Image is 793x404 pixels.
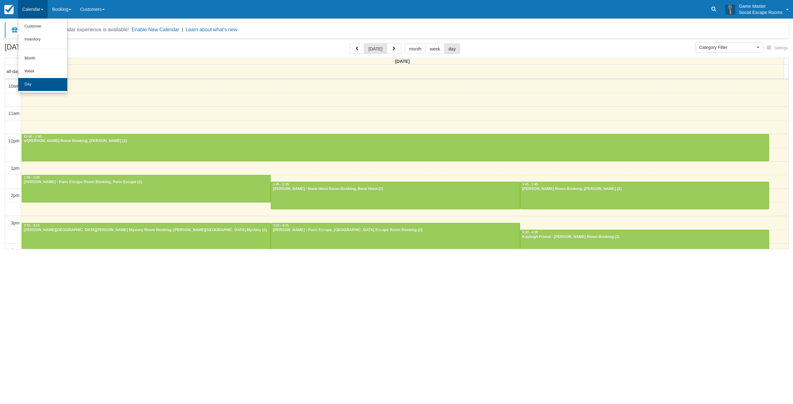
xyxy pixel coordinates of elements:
a: Customer [18,20,67,33]
span: 12pm [8,138,20,143]
span: 3:15 - 4:15 [24,224,40,227]
a: 3:15 - 4:15[PERSON_NAME] - Paris Escape, [GEOGRAPHIC_DATA] Escape Room Booking (2) [271,223,520,250]
span: 3pm [11,220,20,225]
span: 12:00 - 1:00 [24,135,42,138]
span: [DATE] [395,59,410,64]
button: Settings [763,44,791,53]
span: Category Filter [699,44,755,50]
div: [PERSON_NAME] Room Booking, [PERSON_NAME] (2) [24,139,767,144]
button: [DATE] [364,43,387,54]
span: 1:30 - 2:30 [24,176,40,179]
span: 3:15 - 4:15 [273,224,289,227]
a: 1:45 - 2:45[PERSON_NAME] Room Booking, [PERSON_NAME] (2) [520,182,769,209]
span: | [182,27,183,32]
div: [PERSON_NAME] - Bank Heist Room Booking, Bank Heist (2) [273,187,518,192]
div: [PERSON_NAME][GEOGRAPHIC_DATA][PERSON_NAME] Mystery Room Booking, [PERSON_NAME][GEOGRAPHIC_DATA] ... [24,228,269,233]
img: A3 [725,4,735,14]
a: Day [18,78,67,91]
a: 3:30 - 4:30Kayleigh Friend - [PERSON_NAME] Room Booking (2) [520,230,769,257]
button: Enable New Calendar [132,27,179,33]
p: Social Escape Rooms [739,9,782,15]
button: week [425,43,445,54]
span: 1:45 - 2:45 [273,183,289,186]
a: Inventory [18,33,67,46]
a: 1:30 - 2:30[PERSON_NAME] - Paris Escape Room Booking, Paris Escape (2) [22,175,271,202]
div: A new Booking Calendar experience is available! [21,26,129,33]
span: 11am [8,111,20,116]
span: all-day [7,69,20,74]
a: Learn about what's new [186,27,237,32]
a: Month [18,52,67,65]
a: Week [18,65,67,78]
img: checkfront-main-nav-mini-logo.png [4,5,14,14]
span: 3:30 - 4:30 [522,231,538,234]
span: 1pm [11,166,20,171]
div: [PERSON_NAME] - Paris Escape Room Booking, Paris Escape (2) [24,180,269,185]
span: 1:45 - 2:45 [522,183,538,186]
div: [PERSON_NAME] - Paris Escape, [GEOGRAPHIC_DATA] Escape Room Booking (2) [273,228,518,233]
p: Game Master [739,3,782,9]
span: 4pm [11,248,20,253]
div: Kayleigh Friend - [PERSON_NAME] Room Booking (2) [522,235,767,240]
a: 3:15 - 4:15[PERSON_NAME][GEOGRAPHIC_DATA][PERSON_NAME] Mystery Room Booking, [PERSON_NAME][GEOGRA... [22,223,271,250]
span: Settings [774,46,788,50]
span: 10am [8,84,20,89]
a: 12:00 - 1:00[PERSON_NAME] Room Booking, [PERSON_NAME] (2) [22,134,769,161]
button: day [444,43,460,54]
ul: Calendar [18,19,68,93]
h2: [DATE] [5,43,83,55]
div: [PERSON_NAME] Room Booking, [PERSON_NAME] (2) [522,187,767,192]
span: 2pm [11,193,20,198]
a: 1:45 - 2:45[PERSON_NAME] - Bank Heist Room Booking, Bank Heist (2) [271,182,520,209]
button: Category Filter [695,42,763,53]
button: month [405,43,426,54]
